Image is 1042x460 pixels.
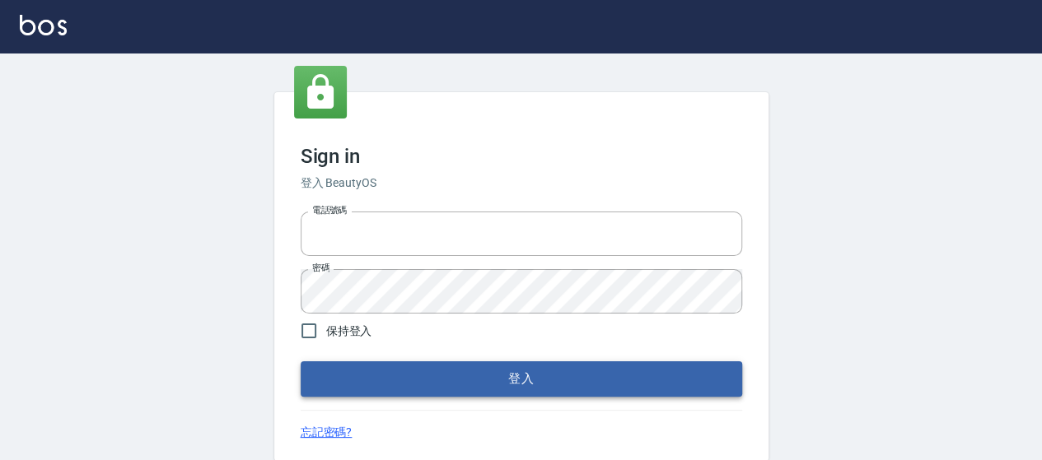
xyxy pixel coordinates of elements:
[20,15,67,35] img: Logo
[301,145,742,168] h3: Sign in
[301,174,742,192] h6: 登入 BeautyOS
[312,262,329,274] label: 密碼
[301,361,742,396] button: 登入
[326,323,372,340] span: 保持登入
[301,424,353,441] a: 忘記密碼?
[312,204,347,216] label: 電話號碼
